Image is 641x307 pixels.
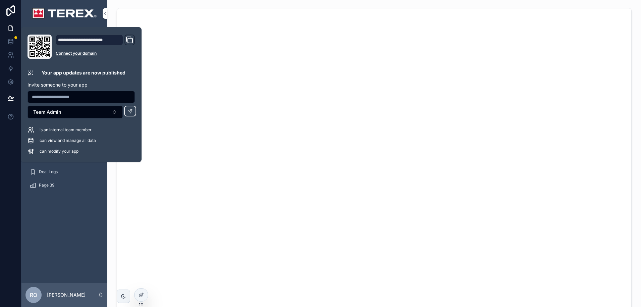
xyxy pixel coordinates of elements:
span: can modify your app [40,149,78,154]
span: Team Admin [33,109,61,115]
a: Page 39 [25,179,103,191]
button: Select Button [28,106,123,118]
span: can view and manage all data [40,138,96,143]
p: [PERSON_NAME] [47,292,86,298]
span: RO [30,291,37,299]
a: Deal Logs [25,166,103,178]
div: Domain and Custom Link [56,35,135,59]
span: Deal Logs [39,169,58,174]
p: Your app updates are now published [42,69,125,76]
span: Page 39 [39,183,54,188]
p: Invite someone to your app [28,82,135,88]
img: App logo [32,8,97,19]
span: is an internal team member [40,127,92,133]
a: Connect your domain [56,51,135,56]
div: scrollable content [21,27,107,200]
